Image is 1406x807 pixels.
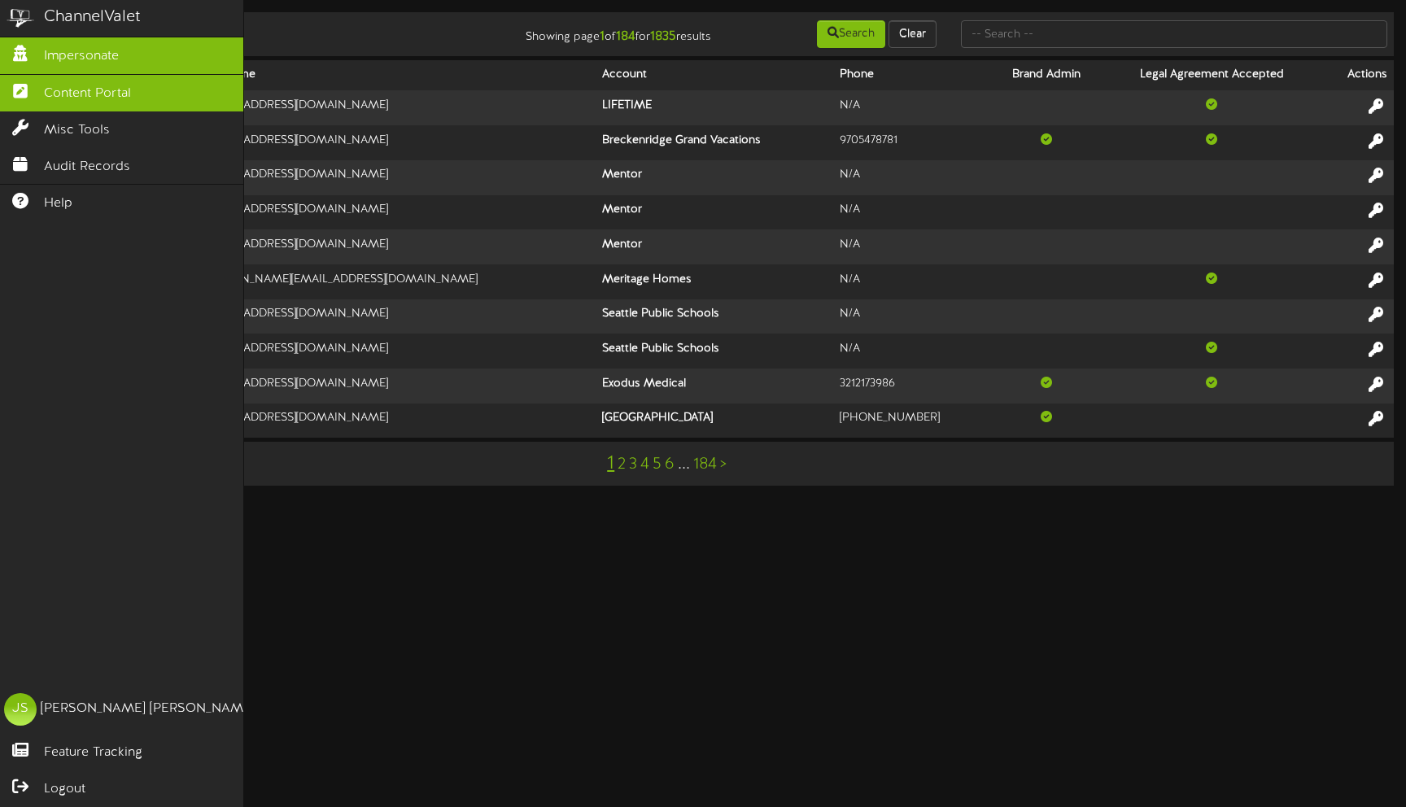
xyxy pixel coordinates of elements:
[889,20,937,48] button: Clear
[616,29,635,44] strong: 184
[833,125,990,160] td: 9705478781
[817,20,885,48] button: Search
[596,195,833,230] th: Mentor
[678,456,690,473] a: ...
[44,780,85,799] span: Logout
[195,403,596,438] td: [EMAIL_ADDRESS][DOMAIN_NAME]
[44,194,72,213] span: Help
[833,299,990,334] td: N/A
[195,60,596,90] th: Username
[195,334,596,369] td: [EMAIL_ADDRESS][DOMAIN_NAME]
[596,299,833,334] th: Seattle Public Schools
[653,456,662,473] a: 5
[195,369,596,403] td: [EMAIL_ADDRESS][DOMAIN_NAME]
[596,125,833,160] th: Breckenridge Grand Vacations
[650,29,676,44] strong: 1835
[195,229,596,264] td: [EMAIL_ADDRESS][DOMAIN_NAME]
[44,85,131,103] span: Content Portal
[833,160,990,195] td: N/A
[44,47,119,66] span: Impersonate
[833,195,990,230] td: N/A
[607,453,614,474] a: 1
[195,299,596,334] td: [EMAIL_ADDRESS][DOMAIN_NAME]
[44,121,110,140] span: Misc Tools
[596,369,833,403] th: Exodus Medical
[833,90,990,125] td: N/A
[720,456,727,473] a: >
[693,456,717,473] a: 184
[596,160,833,195] th: Mentor
[44,158,130,177] span: Audit Records
[596,264,833,299] th: Meritage Homes
[833,403,990,438] td: [PHONE_NUMBER]
[195,264,596,299] td: [PERSON_NAME][EMAIL_ADDRESS][DOMAIN_NAME]
[44,744,142,762] span: Feature Tracking
[833,369,990,403] td: 3212173986
[596,334,833,369] th: Seattle Public Schools
[833,334,990,369] td: N/A
[961,20,1387,48] input: -- Search --
[629,456,637,473] a: 3
[1321,60,1394,90] th: Actions
[600,29,605,44] strong: 1
[195,125,596,160] td: [EMAIL_ADDRESS][DOMAIN_NAME]
[44,6,141,29] div: ChannelValet
[833,229,990,264] td: N/A
[665,456,675,473] a: 6
[640,456,649,473] a: 4
[41,700,255,718] div: [PERSON_NAME] [PERSON_NAME]
[596,90,833,125] th: LIFETIME
[618,456,626,473] a: 2
[4,693,37,726] div: JS
[990,60,1103,90] th: Brand Admin
[498,19,723,46] div: Showing page of for results
[833,264,990,299] td: N/A
[596,60,833,90] th: Account
[1103,60,1321,90] th: Legal Agreement Accepted
[833,60,990,90] th: Phone
[195,90,596,125] td: [EMAIL_ADDRESS][DOMAIN_NAME]
[195,195,596,230] td: [EMAIL_ADDRESS][DOMAIN_NAME]
[195,160,596,195] td: [EMAIL_ADDRESS][DOMAIN_NAME]
[596,229,833,264] th: Mentor
[596,403,833,438] th: [GEOGRAPHIC_DATA]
